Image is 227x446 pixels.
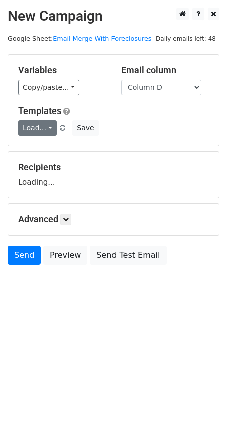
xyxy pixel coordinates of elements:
a: Send [8,246,41,265]
h5: Advanced [18,214,209,225]
a: Send Test Email [90,246,166,265]
h5: Recipients [18,162,209,173]
a: Templates [18,105,61,116]
a: Email Merge With Foreclosures [53,35,151,42]
h5: Email column [121,65,209,76]
a: Preview [43,246,87,265]
a: Daily emails left: 48 [152,35,219,42]
span: Daily emails left: 48 [152,33,219,44]
button: Save [72,120,98,136]
h5: Variables [18,65,106,76]
small: Google Sheet: [8,35,151,42]
h2: New Campaign [8,8,219,25]
a: Load... [18,120,57,136]
iframe: Chat Widget [177,398,227,446]
a: Copy/paste... [18,80,79,95]
div: Loading... [18,162,209,188]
